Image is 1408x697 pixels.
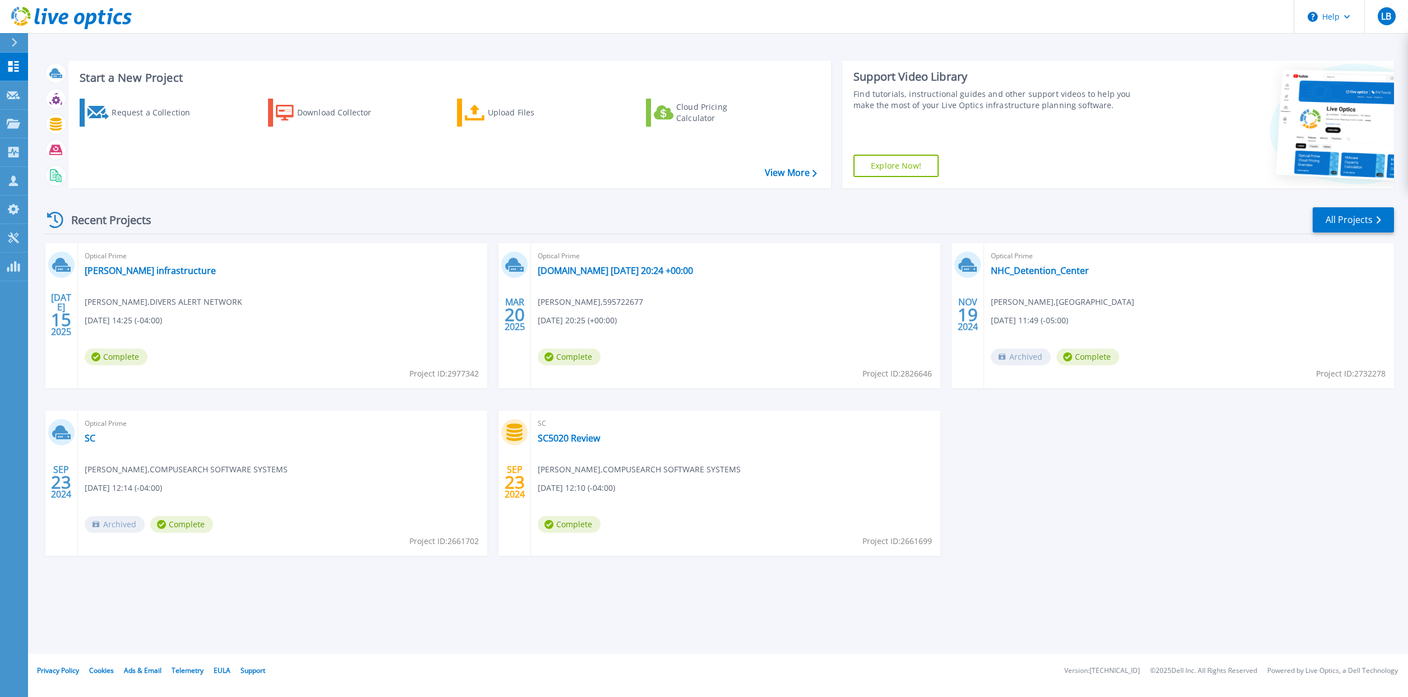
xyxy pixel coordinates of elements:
div: MAR 2025 [504,294,525,335]
div: Download Collector [297,101,387,124]
div: SEP 2024 [50,462,72,503]
span: Project ID: 2826646 [862,368,932,380]
a: SC5020 Review [538,433,600,444]
span: [PERSON_NAME] , COMPUSEARCH SOFTWARE SYSTEMS [538,463,741,476]
span: [DATE] 12:10 (-04:00) [538,482,615,494]
span: 23 [51,477,71,487]
span: Complete [150,516,213,533]
span: Project ID: 2661702 [409,535,479,547]
a: Cookies [89,666,114,675]
div: Support Video Library [853,69,1138,84]
div: Find tutorials, instructional guides and other support videos to help you make the most of your L... [853,89,1138,111]
a: Ads & Email [124,666,161,675]
span: LB [1381,12,1391,21]
span: [DATE] 14:25 (-04:00) [85,314,162,327]
div: Recent Projects [43,206,167,234]
span: Optical Prime [85,417,481,430]
a: Privacy Policy [37,666,79,675]
div: SEP 2024 [504,462,525,503]
a: NHC_Detention_Center [991,265,1089,276]
a: Upload Files [457,99,582,127]
span: 19 [958,310,978,319]
a: SC [85,433,95,444]
a: [PERSON_NAME] infrastructure [85,265,216,276]
span: [PERSON_NAME] , COMPUSEARCH SOFTWARE SYSTEMS [85,463,288,476]
a: View More [765,168,817,178]
div: Upload Files [488,101,578,124]
span: 20 [505,310,525,319]
span: SC [538,417,934,430]
span: [PERSON_NAME] , 595722677 [538,296,643,308]
li: Version: [TECHNICAL_ID] [1064,667,1140,675]
span: [DATE] 11:49 (-05:00) [991,314,1068,327]
a: Cloud Pricing Calculator [646,99,771,127]
span: [PERSON_NAME] , [GEOGRAPHIC_DATA] [991,296,1134,308]
a: EULA [214,666,230,675]
span: Project ID: 2732278 [1316,368,1386,380]
span: Optical Prime [991,250,1387,262]
span: [DATE] 20:25 (+00:00) [538,314,617,327]
a: Request a Collection [80,99,205,127]
span: Archived [85,516,145,533]
a: Explore Now! [853,155,939,177]
a: Download Collector [268,99,393,127]
span: 15 [51,315,71,324]
li: © 2025 Dell Inc. All Rights Reserved [1150,667,1257,675]
span: Complete [538,516,601,533]
span: [PERSON_NAME] , DIVERS ALERT NETWORK [85,296,242,308]
a: All Projects [1313,207,1394,233]
div: Request a Collection [112,101,201,124]
div: NOV 2024 [957,294,978,335]
div: [DATE] 2025 [50,294,72,335]
span: Complete [85,348,147,365]
span: Complete [538,348,601,365]
span: Project ID: 2977342 [409,368,479,380]
div: Cloud Pricing Calculator [676,101,766,124]
span: 23 [505,477,525,487]
li: Powered by Live Optics, a Dell Technology [1267,667,1398,675]
a: [DOMAIN_NAME] [DATE] 20:24 +00:00 [538,265,693,276]
span: Optical Prime [85,250,481,262]
span: Project ID: 2661699 [862,535,932,547]
h3: Start a New Project [80,72,816,84]
span: [DATE] 12:14 (-04:00) [85,482,162,494]
a: Support [241,666,265,675]
span: Archived [991,348,1051,365]
span: Optical Prime [538,250,934,262]
span: Complete [1056,348,1119,365]
a: Telemetry [172,666,204,675]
